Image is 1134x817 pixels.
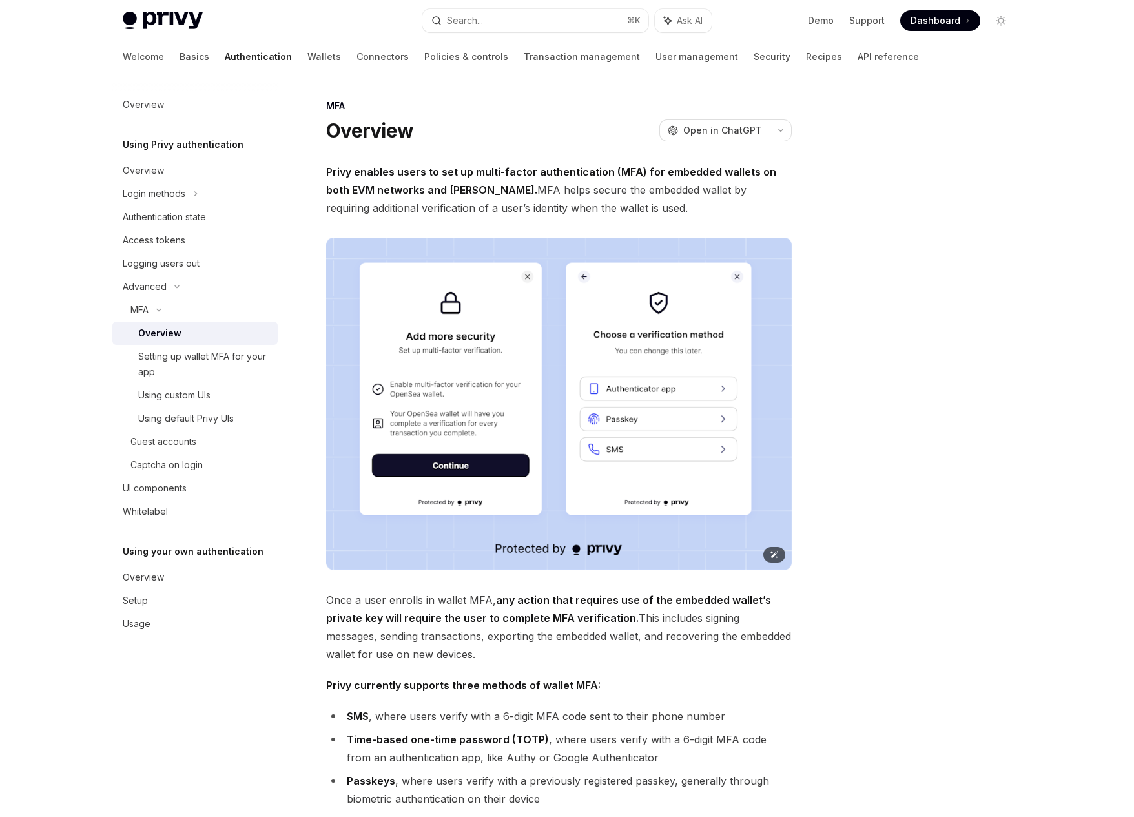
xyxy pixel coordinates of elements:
a: Security [754,41,790,72]
a: Wallets [307,41,341,72]
a: Authentication state [112,205,278,229]
div: Overview [123,97,164,112]
a: Setup [112,589,278,612]
span: MFA helps secure the embedded wallet by requiring additional verification of a user’s identity wh... [326,163,792,217]
h1: Overview [326,119,413,142]
button: Toggle dark mode [991,10,1011,31]
strong: Time-based one-time password (TOTP) [347,733,549,746]
a: Guest accounts [112,430,278,453]
span: Dashboard [911,14,960,27]
div: Access tokens [123,233,185,248]
div: Search... [447,13,483,28]
a: Basics [180,41,209,72]
a: Authentication [225,41,292,72]
h5: Using Privy authentication [123,137,243,152]
div: Logging users out [123,256,200,271]
button: Open in ChatGPT [659,119,770,141]
a: Welcome [123,41,164,72]
strong: SMS [347,710,369,723]
div: Using default Privy UIs [138,411,234,426]
div: Login methods [123,186,185,202]
div: Usage [123,616,150,632]
a: Transaction management [524,41,640,72]
a: Captcha on login [112,453,278,477]
span: Open in ChatGPT [683,124,762,137]
a: Connectors [356,41,409,72]
span: Once a user enrolls in wallet MFA, This includes signing messages, sending transactions, exportin... [326,591,792,663]
a: Dashboard [900,10,980,31]
div: Setup [123,593,148,608]
div: Using custom UIs [138,388,211,403]
img: images/MFA.png [326,238,792,570]
a: Using custom UIs [112,384,278,407]
a: Support [849,14,885,27]
a: Overview [112,93,278,116]
h5: Using your own authentication [123,544,263,559]
div: Overview [123,570,164,585]
a: Overview [112,566,278,589]
a: Policies & controls [424,41,508,72]
a: Demo [808,14,834,27]
strong: Privy currently supports three methods of wallet MFA: [326,679,601,692]
li: , where users verify with a 6-digit MFA code sent to their phone number [326,707,792,725]
a: Usage [112,612,278,636]
button: Ask AI [655,9,712,32]
a: UI components [112,477,278,500]
div: UI components [123,481,187,496]
span: Ask AI [677,14,703,27]
div: Advanced [123,279,167,295]
a: Overview [112,322,278,345]
li: , where users verify with a previously registered passkey, generally through biometric authentica... [326,772,792,808]
div: Guest accounts [130,434,196,450]
strong: any action that requires use of the embedded wallet’s private key will require the user to comple... [326,594,771,625]
span: ⌘ K [627,16,641,26]
a: Logging users out [112,252,278,275]
a: API reference [858,41,919,72]
div: Setting up wallet MFA for your app [138,349,270,380]
a: Setting up wallet MFA for your app [112,345,278,384]
div: Whitelabel [123,504,168,519]
strong: Privy enables users to set up multi-factor authentication (MFA) for embedded wallets on both EVM ... [326,165,776,196]
a: Whitelabel [112,500,278,523]
div: Authentication state [123,209,206,225]
a: Overview [112,159,278,182]
div: Overview [138,326,181,341]
a: Using default Privy UIs [112,407,278,430]
li: , where users verify with a 6-digit MFA code from an authentication app, like Authy or Google Aut... [326,730,792,767]
img: light logo [123,12,203,30]
a: Access tokens [112,229,278,252]
a: User management [655,41,738,72]
div: Captcha on login [130,457,203,473]
div: MFA [326,99,792,112]
div: MFA [130,302,149,318]
button: Search...⌘K [422,9,648,32]
strong: Passkeys [347,774,395,787]
a: Recipes [806,41,842,72]
div: Overview [123,163,164,178]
